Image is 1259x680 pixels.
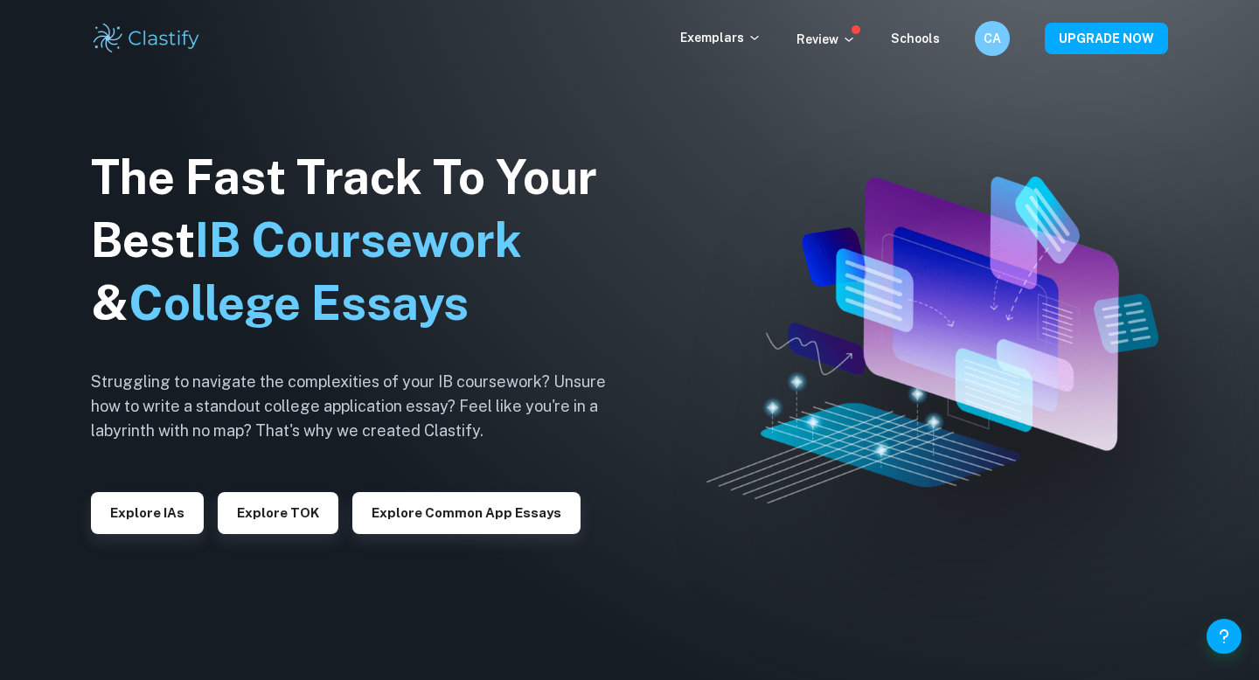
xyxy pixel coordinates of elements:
[352,492,581,534] button: Explore Common App essays
[796,30,856,49] p: Review
[352,503,581,520] a: Explore Common App essays
[891,31,940,45] a: Schools
[1045,23,1168,54] button: UPGRADE NOW
[975,21,1010,56] button: CA
[91,146,633,335] h1: The Fast Track To Your Best &
[983,29,1003,48] h6: CA
[680,28,762,47] p: Exemplars
[218,503,338,520] a: Explore TOK
[129,275,469,330] span: College Essays
[91,503,204,520] a: Explore IAs
[1207,619,1242,654] button: Help and Feedback
[91,492,204,534] button: Explore IAs
[91,21,202,56] img: Clastify logo
[706,177,1158,503] img: Clastify hero
[91,370,633,443] h6: Struggling to navigate the complexities of your IB coursework? Unsure how to write a standout col...
[218,492,338,534] button: Explore TOK
[195,212,522,267] span: IB Coursework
